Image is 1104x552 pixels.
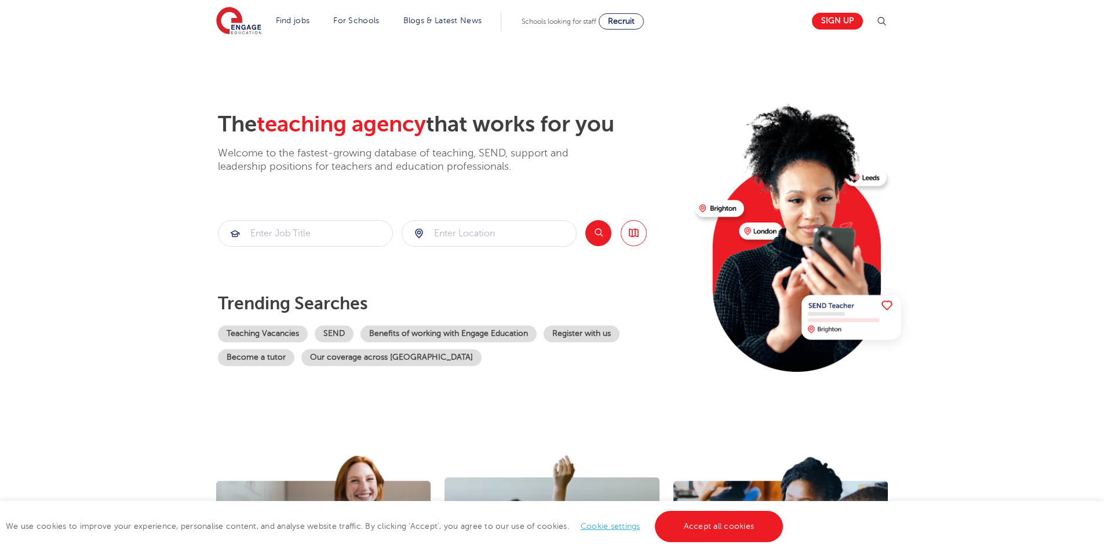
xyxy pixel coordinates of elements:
[403,16,482,25] a: Blogs & Latest News
[608,17,635,25] span: Recruit
[6,522,786,531] span: We use cookies to improve your experience, personalise content, and analyse website traffic. By c...
[218,111,686,138] h2: The that works for you
[218,293,686,314] p: Trending searches
[812,13,863,30] a: Sign up
[585,220,611,246] button: Search
[360,326,537,342] a: Benefits of working with Engage Education
[276,16,310,25] a: Find jobs
[301,349,482,366] a: Our coverage across [GEOGRAPHIC_DATA]
[216,7,261,36] img: Engage Education
[257,112,426,137] span: teaching agency
[333,16,379,25] a: For Schools
[218,220,393,247] div: Submit
[218,349,294,366] a: Become a tutor
[402,221,576,246] input: Submit
[599,13,644,30] a: Recruit
[218,147,600,174] p: Welcome to the fastest-growing database of teaching, SEND, support and leadership positions for t...
[581,522,640,531] a: Cookie settings
[218,326,308,342] a: Teaching Vacancies
[655,511,784,542] a: Accept all cookies
[315,326,354,342] a: SEND
[218,221,392,246] input: Submit
[402,220,577,247] div: Submit
[544,326,620,342] a: Register with us
[522,17,596,25] span: Schools looking for staff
